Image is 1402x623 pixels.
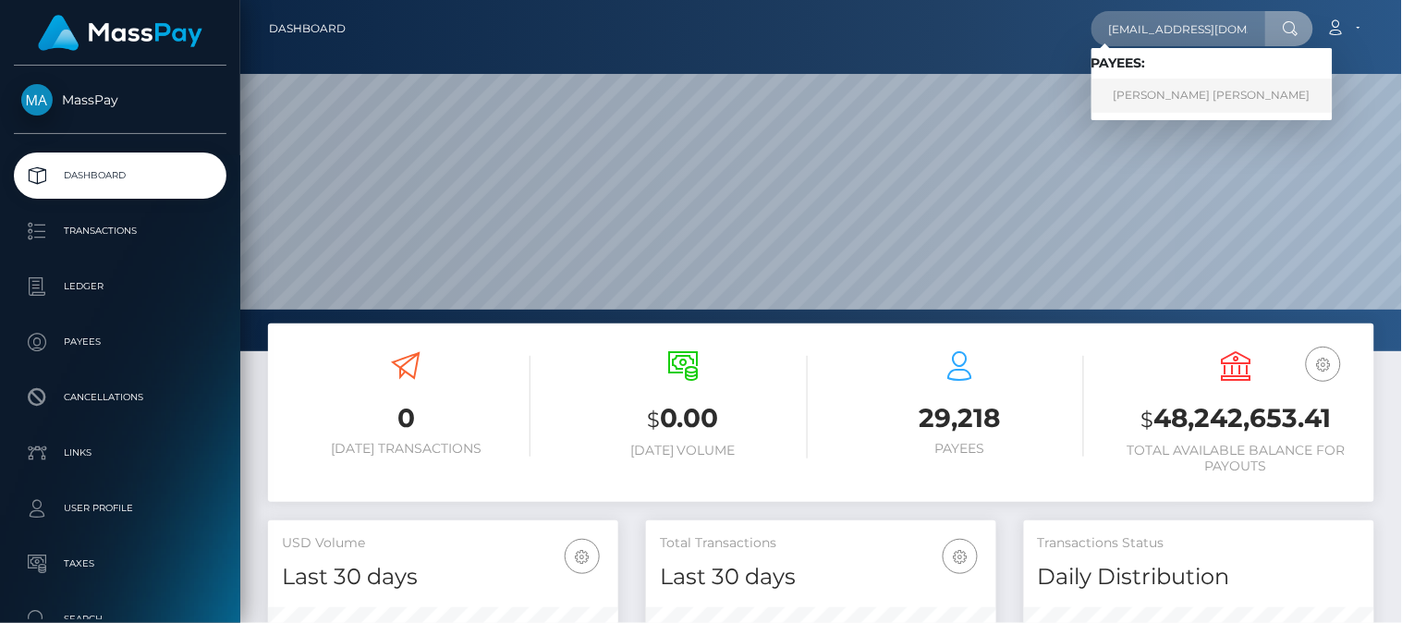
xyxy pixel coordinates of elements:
p: Transactions [21,217,219,245]
img: MassPay Logo [38,15,202,51]
a: Dashboard [269,9,346,48]
h6: Payees [835,441,1084,457]
h5: Transactions Status [1038,534,1360,553]
span: MassPay [14,92,226,108]
p: Payees [21,328,219,356]
h4: Last 30 days [282,561,604,593]
p: Ledger [21,273,219,300]
small: $ [1140,407,1153,433]
small: $ [647,407,660,433]
p: Dashboard [21,162,219,189]
img: MassPay [21,84,53,116]
h6: Payees: [1091,55,1333,71]
h5: Total Transactions [660,534,982,553]
h6: [DATE] Transactions [282,441,530,457]
h3: 29,218 [835,400,1084,436]
a: Payees [14,319,226,365]
h3: 48,242,653.41 [1112,400,1360,438]
p: User Profile [21,495,219,522]
h4: Last 30 days [660,561,982,593]
input: Search... [1091,11,1265,46]
h4: Daily Distribution [1038,561,1360,593]
a: [PERSON_NAME] [PERSON_NAME] [1091,79,1333,113]
a: Ledger [14,263,226,310]
h3: 0.00 [558,400,807,438]
a: Taxes [14,541,226,587]
a: User Profile [14,485,226,531]
p: Cancellations [21,384,219,411]
a: Dashboard [14,153,226,199]
a: Links [14,430,226,476]
a: Transactions [14,208,226,254]
h5: USD Volume [282,534,604,553]
h3: 0 [282,400,530,436]
h6: Total Available Balance for Payouts [1112,443,1360,474]
p: Taxes [21,550,219,578]
a: Cancellations [14,374,226,421]
p: Links [21,439,219,467]
h6: [DATE] Volume [558,443,807,458]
